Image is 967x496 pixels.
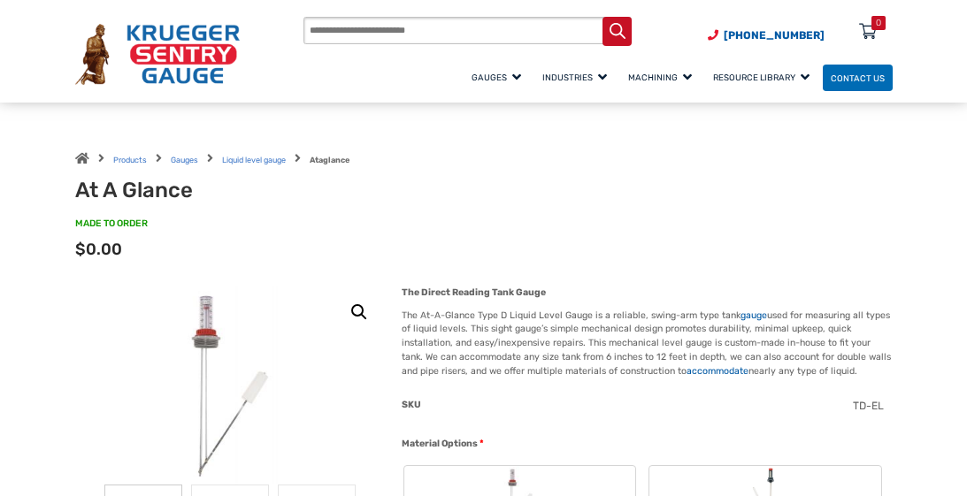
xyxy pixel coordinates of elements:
a: Machining [620,62,705,93]
strong: The Direct Reading Tank Gauge [402,286,546,298]
span: SKU [402,399,421,410]
span: Resource Library [713,72,810,82]
a: gauge [741,309,767,321]
a: Gauges [464,62,534,93]
a: Phone Number (920) 434-8860 [708,27,825,43]
a: Gauges [171,156,198,164]
a: Contact Us [823,65,893,92]
span: $0.00 [75,240,122,259]
a: accommodate [687,365,748,377]
span: Machining [628,72,692,82]
a: Liquid level gauge [222,156,286,164]
span: Material Options [402,438,478,449]
abbr: required [480,437,484,451]
a: View full-screen image gallery [343,296,375,328]
span: TD-EL [853,400,884,412]
a: Products [113,156,147,164]
p: The At-A-Glance Type D Liquid Level Gauge is a reliable, swing-arm type tank used for measuring a... [402,309,892,378]
span: MADE TO ORDER [75,217,148,230]
strong: Ataglance [310,156,349,164]
img: Krueger Sentry Gauge [75,24,240,85]
img: At A Glance [150,286,310,485]
h1: At A Glance [75,178,403,203]
span: [PHONE_NUMBER] [724,29,825,42]
span: Industries [542,72,607,82]
div: 0 [876,16,881,30]
span: Gauges [472,72,521,82]
a: Resource Library [705,62,823,93]
span: Contact Us [831,72,885,82]
a: Industries [534,62,620,93]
